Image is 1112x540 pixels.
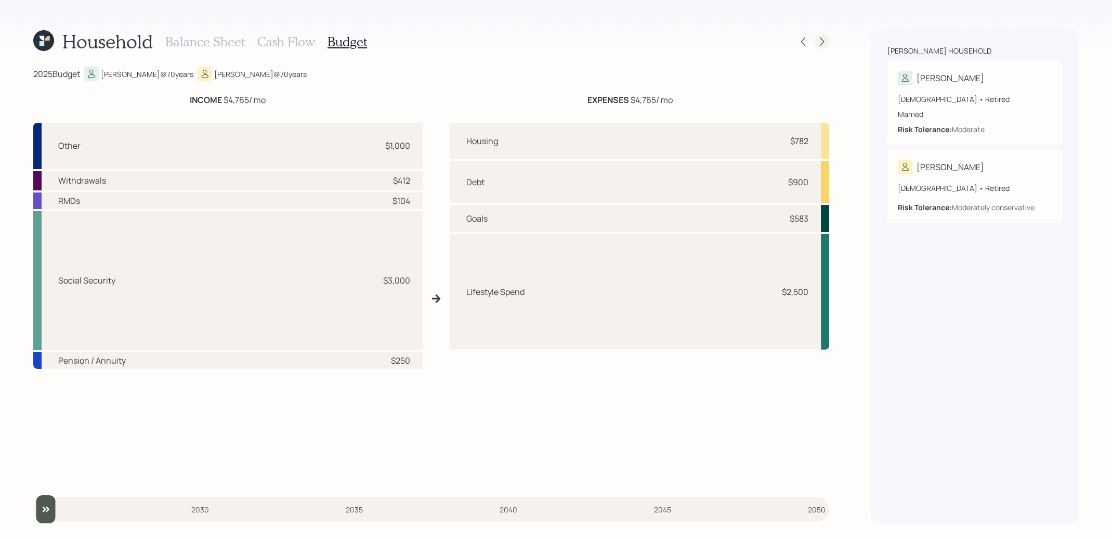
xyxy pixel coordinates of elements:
div: Social Security [58,274,115,287]
div: Withdrawals [58,174,106,187]
div: Other [58,139,81,152]
div: $3,000 [383,274,410,287]
b: Risk Tolerance: [898,202,952,212]
div: [PERSON_NAME] @ 70 years [101,69,193,80]
div: Lifestyle Spend [466,286,525,298]
b: EXPENSES [587,94,629,106]
div: $2,500 [782,286,808,298]
div: [PERSON_NAME] [917,161,984,173]
div: $782 [790,135,808,147]
div: Debt [466,176,485,188]
div: [PERSON_NAME] household [887,46,991,56]
div: Pension / Annuity [58,354,126,367]
div: $583 [790,212,808,225]
div: $412 [393,174,410,187]
div: Married [898,109,1052,120]
div: [DEMOGRAPHIC_DATA] • Retired [898,183,1052,194]
div: $4,765 / mo [587,94,673,106]
b: INCOME [190,94,222,106]
div: $4,765 / mo [190,94,266,106]
h3: Balance Sheet [165,34,245,49]
div: [PERSON_NAME] @ 70 years [214,69,307,80]
div: [DEMOGRAPHIC_DATA] • Retired [898,94,1052,105]
div: $1,000 [385,139,410,152]
div: Moderate [952,124,985,135]
div: $250 [391,354,410,367]
h3: Cash Flow [257,34,315,49]
div: [PERSON_NAME] [917,72,984,84]
div: Housing [466,135,498,147]
div: RMDs [58,195,80,207]
div: Goals [466,212,488,225]
div: Moderately conservative [952,202,1035,213]
div: $104 [393,195,410,207]
div: $900 [788,176,808,188]
div: 2025 Budget [33,68,80,80]
h1: Household [62,30,153,53]
h3: Budget [328,34,367,49]
b: Risk Tolerance: [898,124,952,134]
